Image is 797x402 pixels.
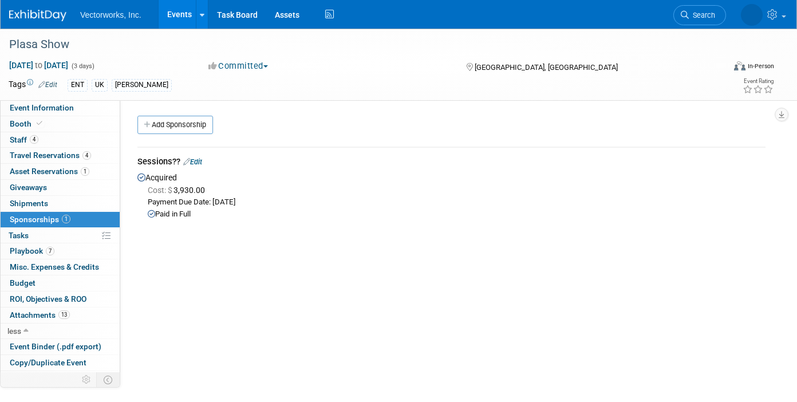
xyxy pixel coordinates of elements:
[9,231,29,240] span: Tasks
[1,243,120,259] a: Playbook7
[1,308,120,323] a: Attachments13
[1,228,120,243] a: Tasks
[58,310,70,319] span: 13
[1,100,120,116] a: Event Information
[112,79,172,91] div: [PERSON_NAME]
[10,294,86,304] span: ROI, Objectives & ROO
[82,151,91,160] span: 4
[204,60,273,72] button: Committed
[10,278,35,287] span: Budget
[1,339,120,354] a: Event Binder (.pdf export)
[10,167,89,176] span: Asset Reservations
[10,310,70,320] span: Attachments
[734,61,745,70] img: Format-Inperson.png
[1,324,120,339] a: less
[80,10,141,19] span: Vectorworks, Inc.
[1,259,120,275] a: Misc. Expenses & Credits
[30,135,38,144] span: 4
[148,186,173,195] span: Cost: $
[10,215,70,224] span: Sponsorships
[183,157,202,166] a: Edit
[10,135,38,144] span: Staff
[1,196,120,211] a: Shipments
[70,62,94,70] span: (3 days)
[475,63,618,72] span: [GEOGRAPHIC_DATA], [GEOGRAPHIC_DATA]
[743,78,774,84] div: Event Rating
[62,215,70,223] span: 1
[1,275,120,291] a: Budget
[33,61,44,70] span: to
[1,164,120,179] a: Asset Reservations1
[1,116,120,132] a: Booth
[77,372,97,387] td: Personalize Event Tab Strip
[92,79,108,91] div: UK
[673,5,726,25] a: Search
[7,326,21,336] span: less
[137,170,766,220] div: Acquired
[1,291,120,307] a: ROI, Objectives & ROO
[10,183,47,192] span: Giveaways
[10,199,48,208] span: Shipments
[1,212,120,227] a: Sponsorships1
[1,355,120,371] a: Copy/Duplicate Event
[46,247,54,255] span: 7
[68,79,88,91] div: ENT
[741,4,763,26] img: Tania Arabian
[38,81,57,89] a: Edit
[137,156,766,170] div: Sessions??
[9,60,69,70] span: [DATE] [DATE]
[81,167,89,176] span: 1
[9,78,57,92] td: Tags
[1,148,120,163] a: Travel Reservations4
[37,120,42,127] i: Booth reservation complete
[10,119,45,128] span: Booth
[10,151,91,160] span: Travel Reservations
[1,180,120,195] a: Giveaways
[10,103,74,112] span: Event Information
[137,116,213,134] a: Add Sponsorship
[661,60,774,77] div: Event Format
[5,34,709,55] div: Plasa Show
[148,197,766,208] div: Payment Due Date: [DATE]
[148,209,766,220] div: Paid in Full
[10,358,86,367] span: Copy/Duplicate Event
[747,62,774,70] div: In-Person
[97,372,120,387] td: Toggle Event Tabs
[689,11,715,19] span: Search
[9,10,66,21] img: ExhibitDay
[148,186,210,195] span: 3,930.00
[10,246,54,255] span: Playbook
[10,262,99,271] span: Misc. Expenses & Credits
[10,342,101,351] span: Event Binder (.pdf export)
[1,132,120,148] a: Staff4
